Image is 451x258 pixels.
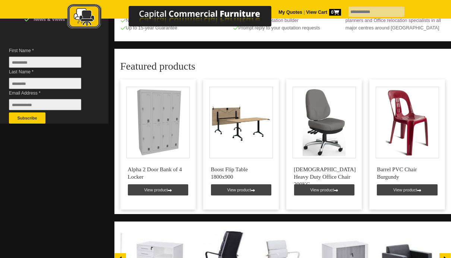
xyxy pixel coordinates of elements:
a: Capital Commercial Furniture Logo [47,4,307,33]
img: Capital Commercial Furniture Logo [47,4,307,31]
h2: Featured products [120,61,445,72]
span: Last Name * [9,68,90,76]
button: Subscribe [9,112,45,124]
input: Last Name * [9,78,81,89]
span: 0 [329,9,341,16]
span: First Name * [9,47,90,54]
div: News & Views [24,16,95,23]
strong: View Cart [306,10,341,15]
a: View Cart0 [305,10,341,15]
input: Email Address * [9,99,81,110]
input: First Name * [9,57,81,68]
span: Email Address * [9,89,90,97]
